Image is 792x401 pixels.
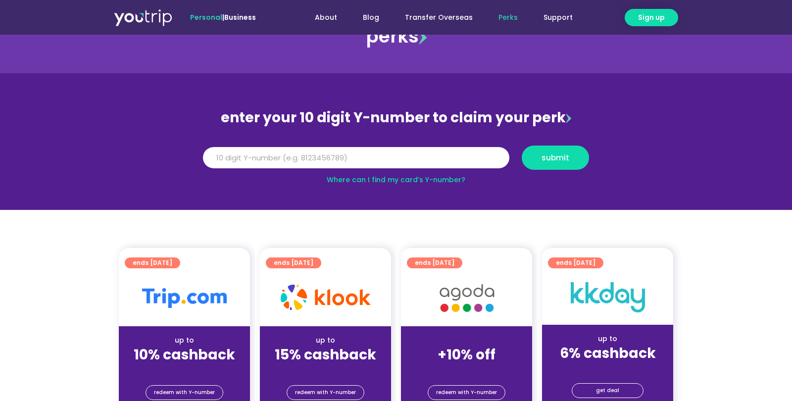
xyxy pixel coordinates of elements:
[572,383,643,398] a: get deal
[438,345,495,364] strong: +10% off
[190,12,222,22] span: Personal
[596,384,619,398] span: get deal
[542,154,569,161] span: submit
[295,386,356,400] span: redeem with Y-number
[268,335,383,346] div: up to
[550,334,665,344] div: up to
[283,8,586,27] nav: Menu
[428,385,505,400] a: redeem with Y-number
[625,9,678,26] a: Sign up
[275,345,376,364] strong: 15% cashback
[560,344,656,363] strong: 6% cashback
[327,175,465,185] a: Where can I find my card’s Y-number?
[133,257,172,268] span: ends [DATE]
[350,8,392,27] a: Blog
[407,257,462,268] a: ends [DATE]
[522,146,589,170] button: submit
[436,386,497,400] span: redeem with Y-number
[415,257,454,268] span: ends [DATE]
[198,105,594,131] div: enter your 10 digit Y-number to claim your perk
[127,335,242,346] div: up to
[190,12,256,22] span: |
[392,8,486,27] a: Transfer Overseas
[268,364,383,374] div: (for stays only)
[531,8,586,27] a: Support
[550,362,665,373] div: (for stays only)
[134,345,235,364] strong: 10% cashback
[486,8,531,27] a: Perks
[154,386,215,400] span: redeem with Y-number
[556,257,595,268] span: ends [DATE]
[274,257,313,268] span: ends [DATE]
[457,335,476,345] span: up to
[266,257,321,268] a: ends [DATE]
[287,385,364,400] a: redeem with Y-number
[203,147,509,169] input: 10 digit Y-number (e.g. 8123456789)
[125,257,180,268] a: ends [DATE]
[224,12,256,22] a: Business
[638,12,665,23] span: Sign up
[203,146,589,177] form: Y Number
[548,257,603,268] a: ends [DATE]
[302,8,350,27] a: About
[146,385,223,400] a: redeem with Y-number
[409,364,524,374] div: (for stays only)
[127,364,242,374] div: (for stays only)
